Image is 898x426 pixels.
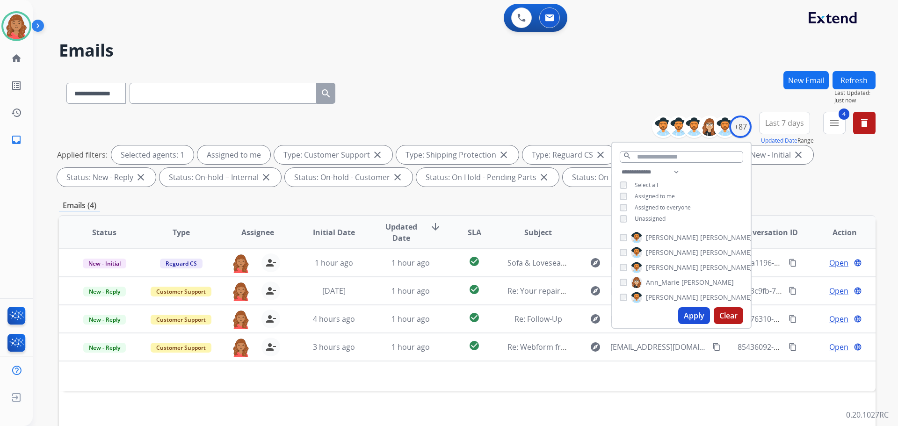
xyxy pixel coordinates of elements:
[635,203,691,211] span: Assigned to everyone
[524,227,552,238] span: Subject
[610,341,707,353] span: [EMAIL_ADDRESS][DOMAIN_NAME]
[313,342,355,352] span: 3 hours ago
[83,287,126,296] span: New - Reply
[715,145,813,164] div: Status: New - Initial
[522,145,616,164] div: Type: Reguard CS
[265,313,276,325] mat-icon: person_remove
[854,343,862,351] mat-icon: language
[623,152,631,160] mat-icon: search
[430,221,441,232] mat-icon: arrow_downward
[274,145,392,164] div: Type: Customer Support
[469,284,480,295] mat-icon: check_circle
[391,342,430,352] span: 1 hour ago
[854,287,862,295] mat-icon: language
[11,80,22,91] mat-icon: list_alt
[759,112,810,134] button: Last 7 days
[391,286,430,296] span: 1 hour ago
[590,341,601,353] mat-icon: explore
[765,121,804,125] span: Last 7 days
[610,257,707,268] span: [EMAIL_ADDRESS][PERSON_NAME][DOMAIN_NAME]
[859,117,870,129] mat-icon: delete
[392,172,403,183] mat-icon: close
[595,149,606,160] mat-icon: close
[285,168,413,187] div: Status: On-hold - Customer
[590,257,601,268] mat-icon: explore
[261,172,272,183] mat-icon: close
[83,315,126,325] span: New - Reply
[160,259,203,268] span: Reguard CS
[59,41,876,60] h2: Emails
[83,343,126,353] span: New - Reply
[834,97,876,104] span: Just now
[563,168,688,187] div: Status: On Hold - Servicers
[700,263,753,272] span: [PERSON_NAME]
[320,88,332,99] mat-icon: search
[135,172,146,183] mat-icon: close
[646,248,698,257] span: [PERSON_NAME]
[507,342,732,352] span: Re: Webform from [EMAIL_ADDRESS][DOMAIN_NAME] on [DATE]
[635,192,675,200] span: Assigned to me
[380,221,423,244] span: Updated Date
[391,314,430,324] span: 1 hour ago
[646,233,698,242] span: [PERSON_NAME]
[646,278,680,287] span: Ann_Marie
[681,278,734,287] span: [PERSON_NAME]
[635,181,658,189] span: Select all
[610,313,707,325] span: [EMAIL_ADDRESS][DOMAIN_NAME]
[646,293,698,302] span: [PERSON_NAME]
[761,137,797,144] button: Updated Date
[151,315,211,325] span: Customer Support
[783,71,829,89] button: New Email
[729,116,752,138] div: +87
[839,108,849,120] span: 4
[646,263,698,272] span: [PERSON_NAME]
[846,409,889,420] p: 0.20.1027RC
[789,259,797,267] mat-icon: content_copy
[498,149,509,160] mat-icon: close
[197,145,270,164] div: Assigned to me
[3,13,29,39] img: avatar
[590,313,601,325] mat-icon: explore
[232,310,250,329] img: agent-avatar
[678,307,710,324] button: Apply
[232,253,250,273] img: agent-avatar
[789,287,797,295] mat-icon: content_copy
[829,341,848,353] span: Open
[829,285,848,296] span: Open
[738,342,879,352] span: 85436092-1dbc-4cd9-a45c-86ac7b7ec78f
[92,227,116,238] span: Status
[789,343,797,351] mat-icon: content_copy
[829,117,840,129] mat-icon: menu
[372,149,383,160] mat-icon: close
[829,313,848,325] span: Open
[789,315,797,323] mat-icon: content_copy
[468,227,481,238] span: SLA
[159,168,281,187] div: Status: On-hold – Internal
[391,258,430,268] span: 1 hour ago
[59,200,100,211] p: Emails (4)
[173,227,190,238] span: Type
[11,134,22,145] mat-icon: inbox
[265,285,276,296] mat-icon: person_remove
[590,285,601,296] mat-icon: explore
[514,314,562,324] span: Re: Follow-Up
[111,145,194,164] div: Selected agents: 1
[793,149,804,160] mat-icon: close
[11,107,22,118] mat-icon: history
[83,259,126,268] span: New - Initial
[232,338,250,357] img: agent-avatar
[151,343,211,353] span: Customer Support
[635,215,666,223] span: Unassigned
[232,282,250,301] img: agent-avatar
[469,256,480,267] mat-icon: check_circle
[738,227,798,238] span: Conversation ID
[57,149,108,160] p: Applied filters:
[469,312,480,323] mat-icon: check_circle
[315,258,353,268] span: 1 hour ago
[313,227,355,238] span: Initial Date
[799,216,876,249] th: Action
[700,233,753,242] span: [PERSON_NAME]
[538,172,550,183] mat-icon: close
[396,145,519,164] div: Type: Shipping Protection
[416,168,559,187] div: Status: On Hold - Pending Parts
